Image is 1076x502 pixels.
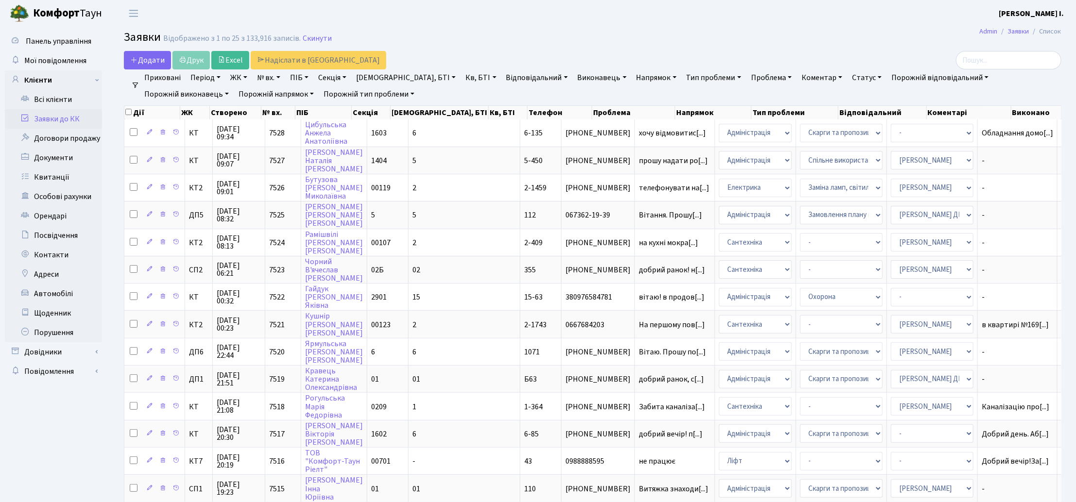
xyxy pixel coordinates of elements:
a: Заявки [1008,26,1029,36]
a: ЖК [226,69,251,86]
span: добрий ранок! н[...] [639,265,705,275]
span: Витяжка знаходи[...] [639,484,708,494]
a: Щоденник [5,303,102,323]
span: Таун [33,5,102,22]
span: - [982,485,1053,493]
span: 00123 [371,319,391,330]
a: ПІБ [286,69,312,86]
a: Кв, БТІ [461,69,500,86]
a: Порожній напрямок [235,86,318,102]
a: Додати [124,51,171,69]
span: - [982,184,1053,192]
span: [DATE] 00:32 [217,289,261,305]
span: - [982,239,1053,247]
span: 7516 [269,456,285,467]
a: Повідомлення [5,362,102,381]
span: СП2 [189,266,208,274]
span: 7521 [269,319,285,330]
th: Дії [124,106,180,119]
a: Напрямок [632,69,681,86]
span: 15 [412,292,420,302]
span: Добрий день. Аб[...] [982,429,1049,439]
a: [PERSON_NAME] І. [999,8,1064,19]
span: 6 [412,429,416,439]
span: прошу надати ро[...] [639,155,708,166]
span: 355 [524,265,536,275]
span: [DATE] 19:23 [217,481,261,496]
span: [DATE] 22:44 [217,344,261,359]
a: Орендарі [5,206,102,226]
a: Рамішвілі[PERSON_NAME][PERSON_NAME] [305,229,363,256]
span: Додати [130,55,165,66]
a: ЦибульськаАнжелаАнатоліївна [305,119,347,147]
a: Всі клієнти [5,90,102,109]
span: 1 [412,402,416,412]
a: Статус [848,69,886,86]
span: На першому пов[...] [639,319,705,330]
span: [PHONE_NUMBER] [565,375,631,383]
span: 15-63 [524,292,543,302]
span: 43 [524,456,532,467]
a: Скинути [303,34,332,43]
span: [DATE] 21:08 [217,399,261,414]
th: Проблема [592,106,675,119]
th: ЖК [180,106,210,119]
span: 6 [412,128,416,138]
span: 2 [412,319,416,330]
span: добрий вечір! п[...] [639,429,702,439]
a: Admin [980,26,998,36]
span: 7523 [269,265,285,275]
span: 5 [371,210,375,220]
li: Список [1029,26,1061,37]
span: - [982,211,1053,219]
b: Комфорт [33,5,80,21]
a: Договори продажу [5,129,102,148]
span: КТ2 [189,184,208,192]
span: [DATE] 09:34 [217,125,261,141]
span: [PHONE_NUMBER] [565,239,631,247]
span: 5-450 [524,155,543,166]
span: - [982,375,1053,383]
span: 067362-19-39 [565,211,631,219]
th: ПІБ [295,106,352,119]
span: 5 [412,155,416,166]
span: 01 [371,484,379,494]
span: 110 [524,484,536,494]
a: Порожній тип проблеми [320,86,418,102]
a: Автомобілі [5,284,102,303]
span: [PHONE_NUMBER] [565,430,631,438]
span: 1404 [371,155,387,166]
span: 2-409 [524,237,543,248]
a: Документи [5,148,102,167]
a: Excel [211,51,249,69]
a: [PERSON_NAME][PERSON_NAME][PERSON_NAME] [305,201,363,229]
input: Пошук... [956,51,1061,69]
span: 02 [412,265,420,275]
span: 00701 [371,456,391,467]
span: [PHONE_NUMBER] [565,157,631,165]
th: Тип проблеми [751,106,838,119]
a: [PERSON_NAME]Наталія[PERSON_NAME] [305,147,363,174]
span: 6 [371,347,375,357]
a: РогульськаМаріяФедорівна [305,393,345,420]
a: Гайдук[PERSON_NAME]Яківна [305,284,363,311]
span: [DATE] 08:13 [217,234,261,250]
span: 7517 [269,429,285,439]
th: Виконано [1011,106,1062,119]
span: 01 [412,374,420,385]
span: 7515 [269,484,285,494]
span: 112 [524,210,536,220]
a: Контакти [5,245,102,265]
nav: breadcrumb [965,21,1076,42]
a: ЧорнийВ'ячеслав[PERSON_NAME] [305,256,363,284]
span: 7525 [269,210,285,220]
span: 7520 [269,347,285,357]
span: 1603 [371,128,387,138]
a: ТОВ"Комфорт-ТаунРіелт" [305,448,360,475]
a: Особові рахунки [5,187,102,206]
a: Бутузова[PERSON_NAME]Миколаївна [305,174,363,201]
span: [PHONE_NUMBER] [565,348,631,356]
a: Адреси [5,265,102,284]
img: logo.png [10,4,29,23]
